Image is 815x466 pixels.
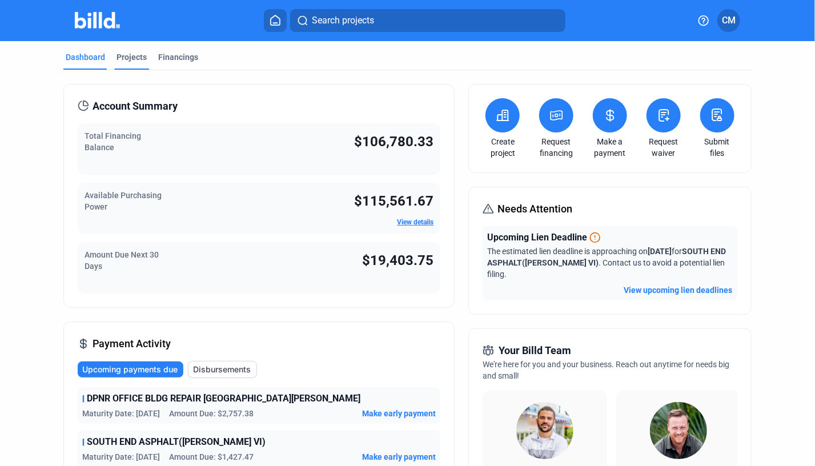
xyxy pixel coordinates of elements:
span: Maturity Date: [DATE] [82,408,160,419]
button: View upcoming lien deadlines [624,284,733,296]
span: SOUTH END ASPHALT([PERSON_NAME] VI) [87,435,266,449]
span: Amount Due: $1,427.47 [169,451,254,463]
span: Amount Due: $2,757.38 [169,408,254,419]
img: Territory Manager [650,402,707,459]
a: Make a payment [590,136,630,159]
span: $19,403.75 [362,252,433,268]
a: Request financing [536,136,576,159]
span: The estimated lien deadline is approaching on for . Contact us to avoid a potential lien filing. [487,247,726,279]
span: Payment Activity [93,336,171,352]
button: Make early payment [362,408,436,419]
span: CM [722,14,736,27]
button: Disbursements [188,361,257,378]
a: Request waiver [644,136,684,159]
span: Maturity Date: [DATE] [82,451,160,463]
span: DPNR OFFICE BLDG REPAIR [GEOGRAPHIC_DATA][PERSON_NAME] [87,392,360,405]
a: Submit files [697,136,737,159]
span: We're here for you and your business. Reach out anytime for needs big and small! [483,360,729,380]
span: Account Summary [93,98,178,114]
span: Upcoming Lien Deadline [487,231,587,244]
span: Available Purchasing Power [85,191,162,211]
span: Your Billd Team [499,343,571,359]
span: $115,561.67 [354,193,433,209]
a: Create project [483,136,523,159]
button: Upcoming payments due [78,361,183,377]
span: Amount Due Next 30 Days [85,250,159,271]
div: Financings [158,51,198,63]
img: Billd Company Logo [75,12,120,29]
div: Dashboard [66,51,105,63]
span: Search projects [312,14,374,27]
span: $106,780.33 [354,134,433,150]
span: Total Financing Balance [85,131,141,152]
button: CM [717,9,740,32]
a: View details [397,218,433,226]
span: Disbursements [193,364,251,375]
img: Relationship Manager [516,402,573,459]
div: Projects [117,51,147,63]
span: Needs Attention [497,201,572,217]
button: Search projects [290,9,565,32]
span: Upcoming payments due [82,364,178,375]
button: Make early payment [362,451,436,463]
span: [DATE] [648,247,672,256]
